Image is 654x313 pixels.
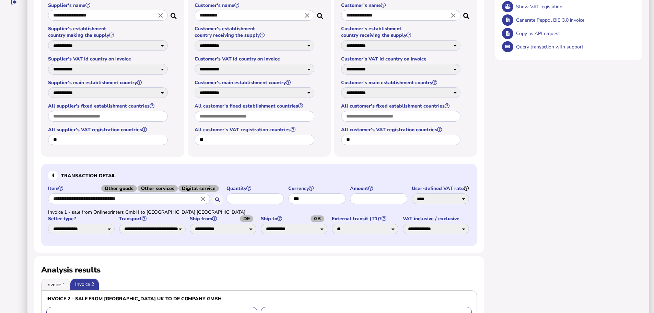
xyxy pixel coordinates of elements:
[195,103,315,109] label: All customer's fixed establishment countries
[311,215,324,222] span: GB
[332,215,399,222] label: External transit (T1)?
[178,185,219,192] span: Digital service
[261,215,328,222] label: Ship to
[195,25,315,38] label: Customer's establishment country receiving the supply
[157,12,164,19] i: Close
[41,279,70,290] li: Invoice 1
[341,79,462,86] label: Customer's main establishment country
[48,171,58,180] div: 4
[195,79,315,86] label: Customer's main establishment country
[212,194,223,205] button: Search for an item by HS code or use natural language description
[341,2,462,9] label: Customer's name
[195,56,315,62] label: Customer's VAT Id country on invoice
[303,12,311,19] i: Close
[119,215,187,222] label: Transport
[48,215,116,222] label: Seller type?
[341,25,462,38] label: Customer's establishment country receiving the supply
[514,27,635,40] div: Copy as API request
[317,11,324,16] i: Search for a dummy customer
[138,185,178,192] span: Other services
[463,11,470,16] i: Search a customer in the database
[46,295,257,302] h3: Invoice 2 - sale from [GEOGRAPHIC_DATA] UK to DE Company GmbH
[195,2,315,9] label: Customer's name
[350,185,408,192] label: Amount
[48,79,169,86] label: Supplier's main establishment country
[48,25,169,38] label: Supplier's establishment country making the supply
[502,28,513,39] button: Copy data as API request body to clipboard
[199,195,207,203] i: Close
[70,279,99,290] li: Invoice 2
[412,185,470,192] label: User-defined VAT rate
[48,185,223,192] label: Item
[41,164,477,246] section: Define the item, and answer additional questions
[48,2,169,9] label: Supplier's name
[288,185,347,192] label: Currency
[48,209,245,215] span: Invoice 1 - sale from Onlineprinters GmbH to [GEOGRAPHIC_DATA] [GEOGRAPHIC_DATA]
[449,12,457,19] i: Close
[41,265,101,275] h2: Analysis results
[48,126,169,133] label: All supplier's VAT registration countries
[240,215,253,222] span: DE
[195,126,315,133] label: All customer's VAT registration countries
[403,215,470,222] label: VAT inclusive / exclusive
[502,41,513,53] button: Query transaction with support
[502,1,513,12] button: Show VAT legislation
[341,126,462,133] label: All customer's VAT registration countries
[101,185,137,192] span: Other goods
[226,185,285,192] label: Quantity
[171,11,177,16] i: Search for a dummy seller
[48,103,169,109] label: All supplier's fixed establishment countries
[341,56,462,62] label: Customer's VAT Id country on invoice
[341,103,462,109] label: All customer's fixed establishment countries
[514,13,635,27] div: Generate Peppol BIS 3.0 invoice
[514,40,635,54] div: Query transaction with support
[48,171,470,180] h3: Transaction detail
[48,56,169,62] label: Supplier's VAT Id country on invoice
[190,215,257,222] label: Ship from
